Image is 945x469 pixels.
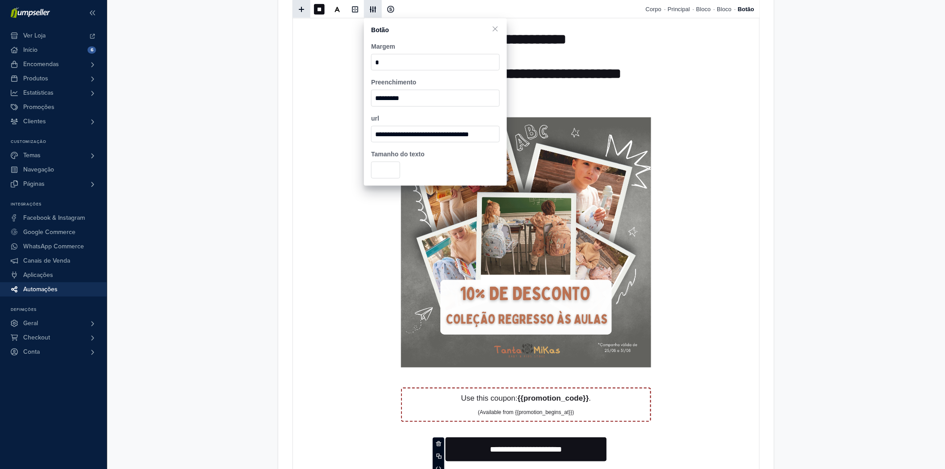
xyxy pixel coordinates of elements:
span: Aplicações [23,268,53,282]
strong: {{promotion_code}} [225,442,296,451]
re-text: {{[DOMAIN_NAME]}} [163,27,294,42]
span: Geral [23,316,38,331]
span: Temas [23,148,41,163]
span: 6 [88,46,96,54]
span: Canais de Venda [23,254,70,268]
span: Navegação [23,163,54,177]
p: (Available from {{promotion_begins_at}}) [113,456,353,465]
a: {{[DOMAIN_NAME]}} [163,33,303,41]
label: url [371,114,500,126]
span: WhatsApp Commerce [23,239,84,254]
p: Integrações [11,202,107,207]
label: Margem [371,42,500,54]
span: Conta [23,345,40,359]
span: Encomendas [23,57,59,71]
span: Estatísticas [23,86,54,100]
span: Facebook & Instagram [23,211,85,225]
span: Automações [23,282,58,297]
span: Ver Loja [23,29,46,43]
span: Páginas [23,177,45,191]
img: %7B%7B%20store.logo%20%7D%7D [296,27,303,34]
span: Produtos [23,71,48,86]
span: Checkout [23,331,50,345]
span: Promoções [23,100,54,114]
p: Customização [11,139,107,145]
span: Botão [371,18,389,35]
p: Definições [11,307,107,313]
span: Clientes [23,114,46,129]
label: Tamanho do texto [371,150,500,162]
img: image-d8b451af-77d8-4ea9-9744-c5dba0b5e70b.png [108,165,358,415]
span: Google Commerce [23,225,75,239]
span: Início [23,43,38,57]
label: Preenchimento [371,78,500,90]
p: Use this coupon: . [113,441,353,452]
